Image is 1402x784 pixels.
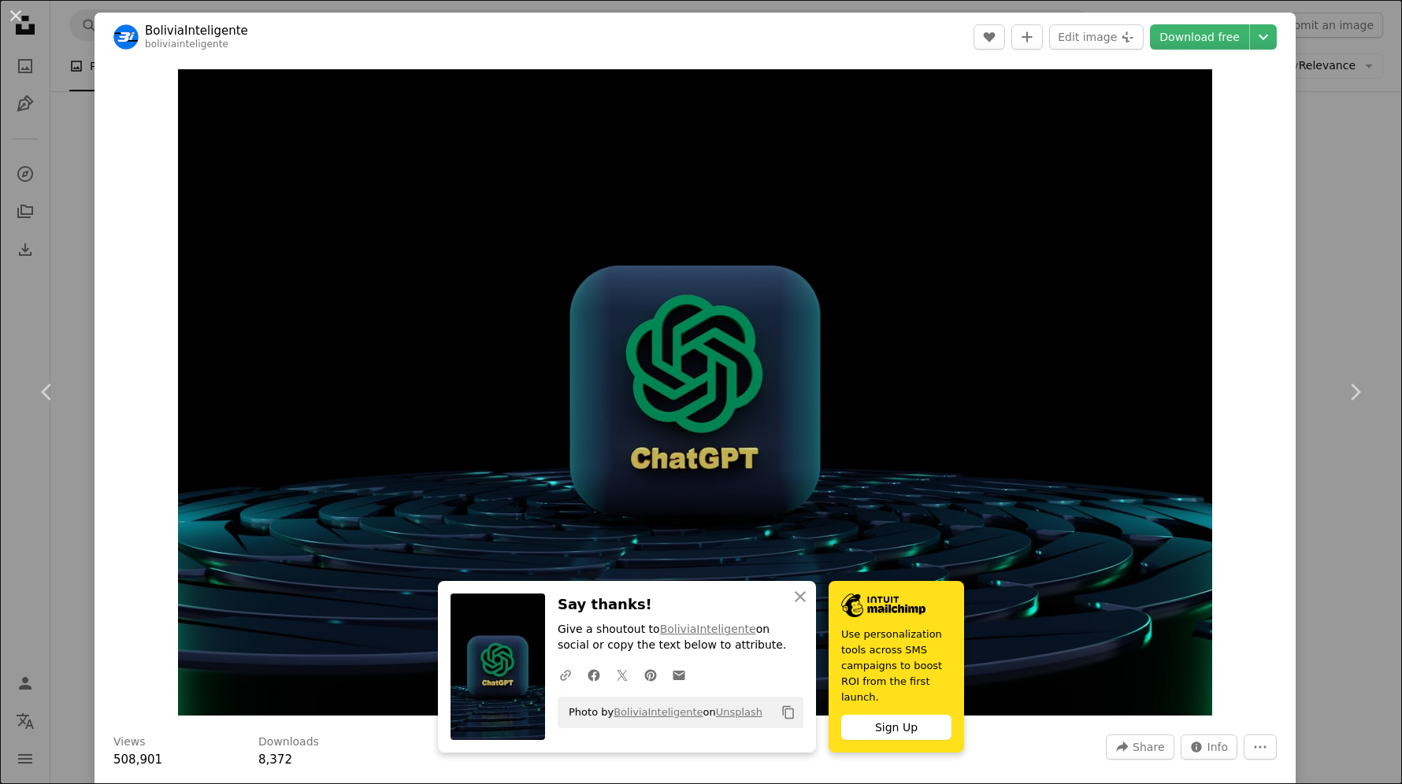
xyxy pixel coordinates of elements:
a: Share on Pinterest [636,659,665,690]
h3: Views [113,734,146,750]
span: Use personalization tools across SMS campaigns to boost ROI from the first launch. [841,627,951,705]
button: Edit image [1049,24,1144,50]
button: Stats about this image [1181,734,1238,760]
a: BoliviaInteligente [660,623,756,636]
a: boliviainteligente [145,39,228,50]
a: Download free [1150,24,1249,50]
span: 8,372 [258,753,292,767]
img: Go to BoliviaInteligente's profile [113,24,139,50]
button: Share this image [1106,734,1174,760]
p: Give a shoutout to on social or copy the text below to attribute. [558,623,803,654]
a: Unsplash [716,706,762,718]
a: Share on Twitter [608,659,636,690]
a: BoliviaInteligente [614,706,703,718]
div: Sign Up [841,715,951,740]
button: Copy to clipboard [775,699,802,726]
h3: Say thanks! [558,594,803,616]
span: 508,901 [113,753,162,767]
a: Use personalization tools across SMS campaigns to boost ROI from the first launch.Sign Up [829,581,964,753]
img: a computer keyboard with a green logo on it [178,69,1213,716]
button: More Actions [1244,734,1277,760]
a: Share over email [665,659,693,690]
span: Info [1207,735,1229,759]
span: Share [1133,735,1164,759]
h3: Downloads [258,734,319,750]
button: Zoom in on this image [178,69,1213,716]
button: Like [974,24,1005,50]
span: Photo by on [561,700,762,725]
button: Choose download size [1250,24,1277,50]
a: Next [1307,316,1402,468]
a: Share on Facebook [580,659,608,690]
a: BoliviaInteligente [145,23,248,39]
img: file-1690386555781-336d1949dad1image [841,594,925,617]
button: Add to Collection [1011,24,1043,50]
